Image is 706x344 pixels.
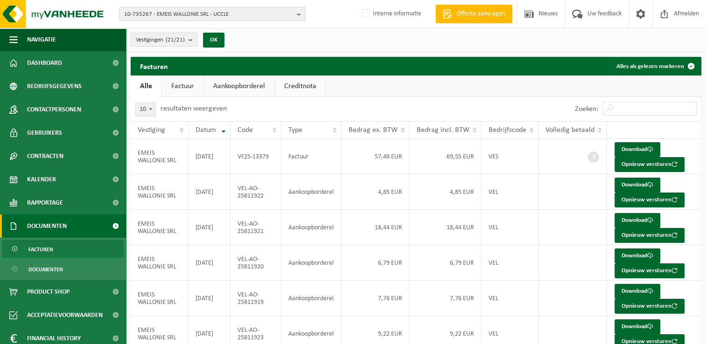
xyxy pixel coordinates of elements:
[124,7,293,21] span: 10-735267 - EMEIS WALLONIE SRL - UCCLE
[138,126,165,134] span: Vestiging
[609,57,700,76] button: Alles als gelezen markeren
[131,139,189,174] td: EMEIS WALLONIE SRL
[131,210,189,245] td: EMEIS WALLONIE SRL
[2,240,124,258] a: Facturen
[575,105,598,113] label: Zoeken:
[342,210,410,245] td: 18,44 EUR
[281,281,342,316] td: Aankoopborderel
[417,126,469,134] span: Bedrag incl. BTW
[615,284,660,299] a: Download
[482,174,538,210] td: VEL
[410,245,482,281] td: 6,79 EUR
[482,139,538,174] td: VES
[27,51,62,75] span: Dashboard
[615,319,660,334] a: Download
[410,281,482,316] td: 7,76 EUR
[27,28,56,51] span: Navigatie
[231,210,281,245] td: VEL-AO-25811921
[131,33,197,47] button: Vestigingen(21/21)
[238,126,253,134] span: Code
[166,37,185,43] count: (21/21)
[189,139,231,174] td: [DATE]
[136,103,155,116] span: 10
[342,281,410,316] td: 7,76 EUR
[435,5,512,23] a: Offerte aanvragen
[231,139,281,174] td: VF25-13379
[27,121,62,144] span: Gebruikers
[281,245,342,281] td: Aankoopborderel
[489,126,526,134] span: Bedrijfscode
[615,142,660,157] a: Download
[615,178,660,193] a: Download
[281,174,342,210] td: Aankoopborderel
[189,210,231,245] td: [DATE]
[131,57,177,75] h2: Facturen
[2,260,124,278] a: Documenten
[131,76,161,97] a: Alle
[28,241,53,258] span: Facturen
[482,245,538,281] td: VEL
[231,174,281,210] td: VEL-AO-25811922
[204,76,274,97] a: Aankoopborderel
[131,174,189,210] td: EMEIS WALLONIE SRL
[615,213,660,228] a: Download
[615,263,685,278] button: Opnieuw versturen
[119,7,306,21] button: 10-735267 - EMEIS WALLONIE SRL - UCCLE
[360,7,421,21] label: Interne informatie
[231,245,281,281] td: VEL-AO-25811920
[281,139,342,174] td: Factuur
[615,193,685,207] button: Opnieuw versturen
[27,214,67,238] span: Documenten
[410,174,482,210] td: 4,85 EUR
[136,33,185,47] span: Vestigingen
[27,280,70,303] span: Product Shop
[349,126,398,134] span: Bedrag ex. BTW
[454,9,508,19] span: Offerte aanvragen
[203,33,224,48] button: OK
[27,303,103,327] span: Acceptatievoorwaarden
[27,191,63,214] span: Rapportage
[27,144,63,168] span: Contracten
[161,105,227,112] label: resultaten weergeven
[231,281,281,316] td: VEL-AO-25811919
[196,126,216,134] span: Datum
[615,248,660,263] a: Download
[28,261,63,278] span: Documenten
[342,245,410,281] td: 6,79 EUR
[410,210,482,245] td: 18,44 EUR
[275,76,326,97] a: Creditnota
[27,75,82,98] span: Bedrijfsgegevens
[615,299,685,314] button: Opnieuw versturen
[189,281,231,316] td: [DATE]
[189,174,231,210] td: [DATE]
[27,168,56,191] span: Kalender
[189,245,231,281] td: [DATE]
[545,126,594,134] span: Volledig betaald
[410,139,482,174] td: 69,55 EUR
[615,228,685,243] button: Opnieuw versturen
[482,281,538,316] td: VEL
[131,281,189,316] td: EMEIS WALLONIE SRL
[482,210,538,245] td: VEL
[342,139,410,174] td: 57,48 EUR
[281,210,342,245] td: Aankoopborderel
[162,76,203,97] a: Factuur
[131,245,189,281] td: EMEIS WALLONIE SRL
[342,174,410,210] td: 4,85 EUR
[27,98,81,121] span: Contactpersonen
[135,103,156,117] span: 10
[615,157,685,172] button: Opnieuw versturen
[288,126,302,134] span: Type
